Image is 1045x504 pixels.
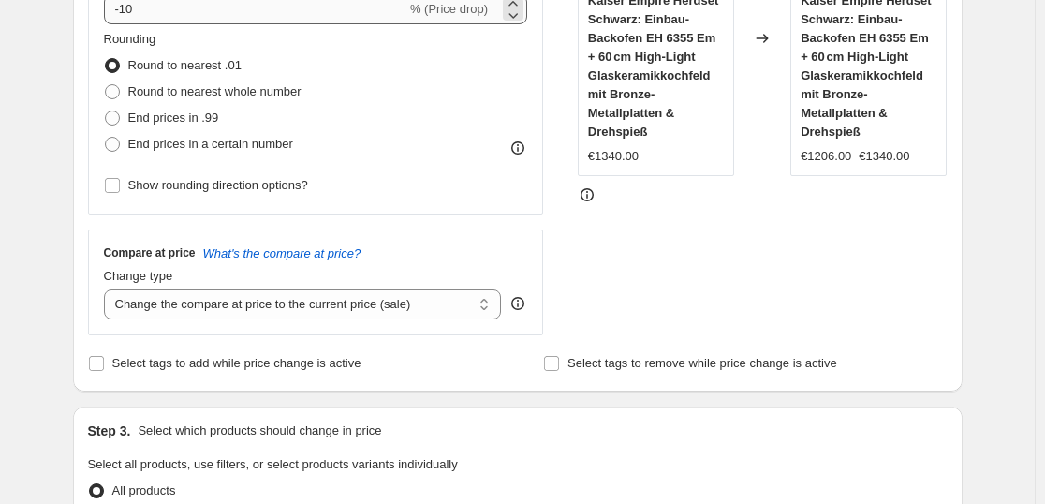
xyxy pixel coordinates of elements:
span: Select tags to add while price change is active [112,356,361,370]
p: Select which products should change in price [138,422,381,440]
span: End prices in .99 [128,111,219,125]
div: €1340.00 [588,147,639,166]
span: % (Price drop) [410,2,488,16]
span: Round to nearest whole number [128,84,302,98]
span: Change type [104,269,173,283]
button: What's the compare at price? [203,246,361,260]
span: Show rounding direction options? [128,178,308,192]
h3: Compare at price [104,245,196,260]
span: Round to nearest .01 [128,58,242,72]
strike: €1340.00 [859,147,909,166]
span: End prices in a certain number [128,137,293,151]
span: All products [112,483,176,497]
span: Rounding [104,32,156,46]
h2: Step 3. [88,422,131,440]
span: Select all products, use filters, or select products variants individually [88,457,458,471]
div: €1206.00 [801,147,851,166]
div: help [508,294,527,313]
span: Select tags to remove while price change is active [567,356,837,370]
